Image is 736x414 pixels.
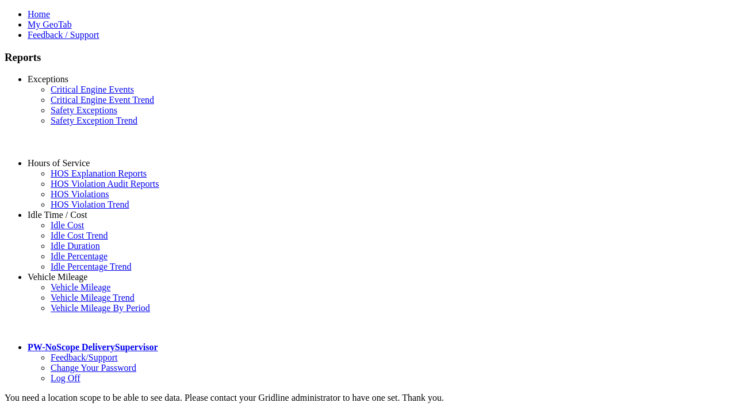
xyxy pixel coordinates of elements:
[28,20,72,29] a: My GeoTab
[51,189,109,199] a: HOS Violations
[51,363,136,373] a: Change Your Password
[51,95,154,105] a: Critical Engine Event Trend
[51,241,100,251] a: Idle Duration
[28,30,99,40] a: Feedback / Support
[51,105,117,115] a: Safety Exceptions
[28,272,87,282] a: Vehicle Mileage
[51,293,135,302] a: Vehicle Mileage Trend
[51,168,147,178] a: HOS Explanation Reports
[51,373,80,383] a: Log Off
[51,352,117,362] a: Feedback/Support
[5,393,731,403] div: You need a location scope to be able to see data. Please contact your Gridline administrator to h...
[51,303,150,313] a: Vehicle Mileage By Period
[51,116,137,125] a: Safety Exception Trend
[28,210,87,220] a: Idle Time / Cost
[51,85,134,94] a: Critical Engine Events
[28,74,68,84] a: Exceptions
[51,200,129,209] a: HOS Violation Trend
[51,262,131,271] a: Idle Percentage Trend
[28,158,90,168] a: Hours of Service
[5,51,731,64] h3: Reports
[51,179,159,189] a: HOS Violation Audit Reports
[51,220,84,230] a: Idle Cost
[51,282,110,292] a: Vehicle Mileage
[28,9,50,19] a: Home
[28,342,158,352] a: PW-NoScope DeliverySupervisor
[51,231,108,240] a: Idle Cost Trend
[51,251,108,261] a: Idle Percentage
